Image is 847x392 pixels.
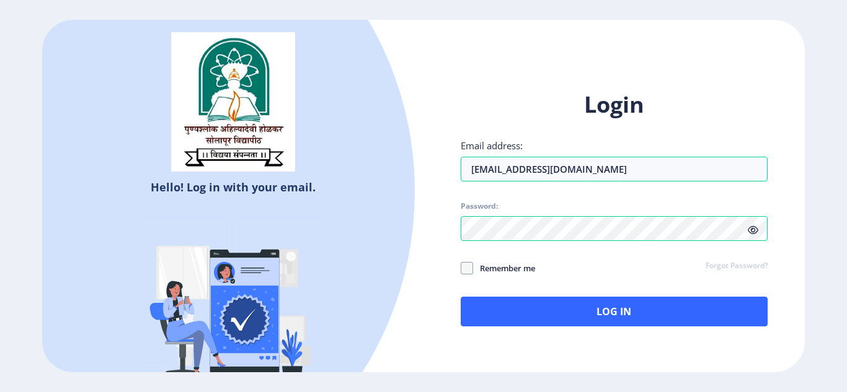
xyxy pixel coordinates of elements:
[473,261,535,276] span: Remember me
[706,261,768,272] a: Forgot Password?
[461,201,498,211] label: Password:
[461,157,768,181] input: Email address
[461,139,523,152] label: Email address:
[461,90,768,120] h1: Login
[171,32,295,172] img: sulogo.png
[461,297,768,326] button: Log In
